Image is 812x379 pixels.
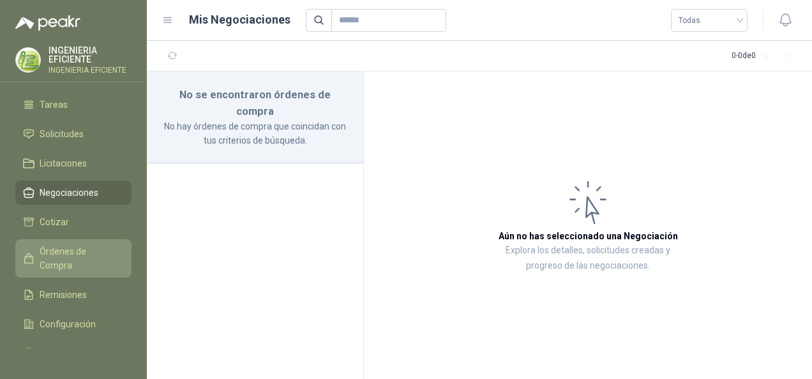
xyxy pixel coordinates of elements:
[40,317,96,331] span: Configuración
[15,210,132,234] a: Cotizar
[40,215,69,229] span: Cotizar
[499,229,678,243] h3: Aún no has seleccionado una Negociación
[40,127,84,141] span: Solicitudes
[15,239,132,278] a: Órdenes de Compra
[189,11,290,29] h1: Mis Negociaciones
[15,181,132,205] a: Negociaciones
[40,244,119,272] span: Órdenes de Compra
[679,11,740,30] span: Todas
[40,346,112,360] span: Manuales y ayuda
[15,283,132,307] a: Remisiones
[15,93,132,117] a: Tareas
[49,46,132,64] p: INGENIERIA EFICIENTE
[162,87,348,119] h3: No se encontraron órdenes de compra
[40,186,98,200] span: Negociaciones
[40,98,68,112] span: Tareas
[15,341,132,366] a: Manuales y ayuda
[16,48,40,72] img: Company Logo
[492,243,684,274] p: Explora los detalles, solicitudes creadas y progreso de las negociaciones.
[15,15,80,31] img: Logo peakr
[49,66,132,74] p: INGENIERIA EFICIENTE
[40,156,87,170] span: Licitaciones
[732,46,797,66] div: 0 - 0 de 0
[15,151,132,175] a: Licitaciones
[15,312,132,336] a: Configuración
[40,288,87,302] span: Remisiones
[162,119,348,147] p: No hay órdenes de compra que coincidan con tus criterios de búsqueda.
[15,122,132,146] a: Solicitudes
